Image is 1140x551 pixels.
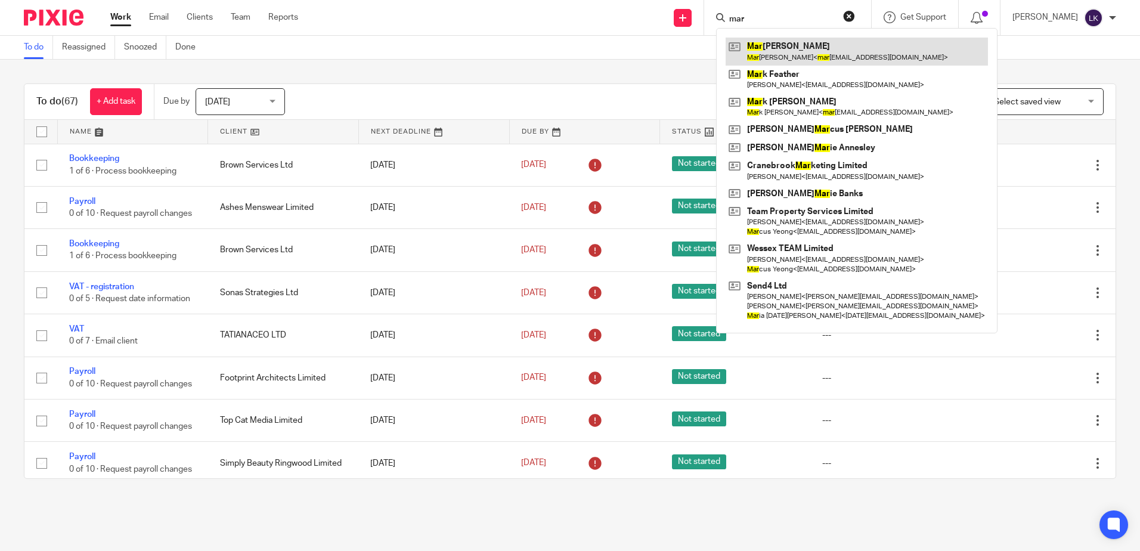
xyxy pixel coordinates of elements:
span: Select saved view [994,98,1061,106]
div: --- [822,329,953,341]
span: [DATE] [521,331,546,339]
span: 0 of 10 · Request payroll changes [69,465,192,473]
span: Get Support [900,13,946,21]
span: [DATE] [521,161,546,169]
a: VAT [69,325,84,333]
div: --- [822,457,953,469]
a: Reassigned [62,36,115,59]
td: Simply Beauty Ringwood Limited [208,442,359,484]
input: Search [728,14,835,25]
a: To do [24,36,53,59]
td: [DATE] [358,144,509,186]
span: Not started [672,411,726,426]
td: Sonas Strategies Ltd [208,271,359,314]
span: Not started [672,369,726,384]
span: Not started [672,199,726,213]
span: [DATE] [205,98,230,106]
a: Work [110,11,131,23]
a: Bookkeeping [69,240,119,248]
a: Payroll [69,410,95,419]
a: Done [175,36,205,59]
span: 0 of 10 · Request payroll changes [69,209,192,218]
img: Pixie [24,10,83,26]
a: VAT - registration [69,283,134,291]
span: 0 of 10 · Request payroll changes [69,380,192,388]
td: [DATE] [358,442,509,484]
td: Ashes Menswear Limited [208,186,359,228]
a: + Add task [90,88,142,115]
td: Top Cat Media Limited [208,400,359,442]
td: Brown Services Ltd [208,144,359,186]
span: Not started [672,326,726,341]
a: Email [149,11,169,23]
a: Payroll [69,453,95,461]
td: [DATE] [358,186,509,228]
span: (67) [61,97,78,106]
td: TATIANACEO LTD [208,314,359,357]
img: svg%3E [1084,8,1103,27]
a: Bookkeeping [69,154,119,163]
span: 0 of 10 · Request payroll changes [69,422,192,431]
a: Reports [268,11,298,23]
span: [DATE] [521,289,546,297]
span: [DATE] [521,374,546,382]
a: Team [231,11,250,23]
td: Brown Services Ltd [208,229,359,271]
span: Not started [672,454,726,469]
span: Not started [672,156,726,171]
span: [DATE] [521,203,546,212]
div: --- [822,372,953,384]
button: Clear [843,10,855,22]
span: Not started [672,284,726,299]
td: [DATE] [358,357,509,399]
span: [DATE] [521,459,546,467]
a: Clients [187,11,213,23]
td: [DATE] [358,271,509,314]
span: [DATE] [521,416,546,425]
a: Snoozed [124,36,166,59]
span: Not started [672,242,726,256]
div: --- [822,414,953,426]
span: 1 of 6 · Process bookkeeping [69,252,176,261]
a: Payroll [69,197,95,206]
span: 0 of 5 · Request date information [69,295,190,303]
td: [DATE] [358,229,509,271]
td: Footprint Architects Limited [208,357,359,399]
span: 1 of 6 · Process bookkeeping [69,167,176,175]
td: [DATE] [358,314,509,357]
a: Payroll [69,367,95,376]
p: [PERSON_NAME] [1012,11,1078,23]
span: [DATE] [521,246,546,254]
h1: To do [36,95,78,108]
td: [DATE] [358,400,509,442]
span: 0 of 7 · Email client [69,338,138,346]
p: Due by [163,95,190,107]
